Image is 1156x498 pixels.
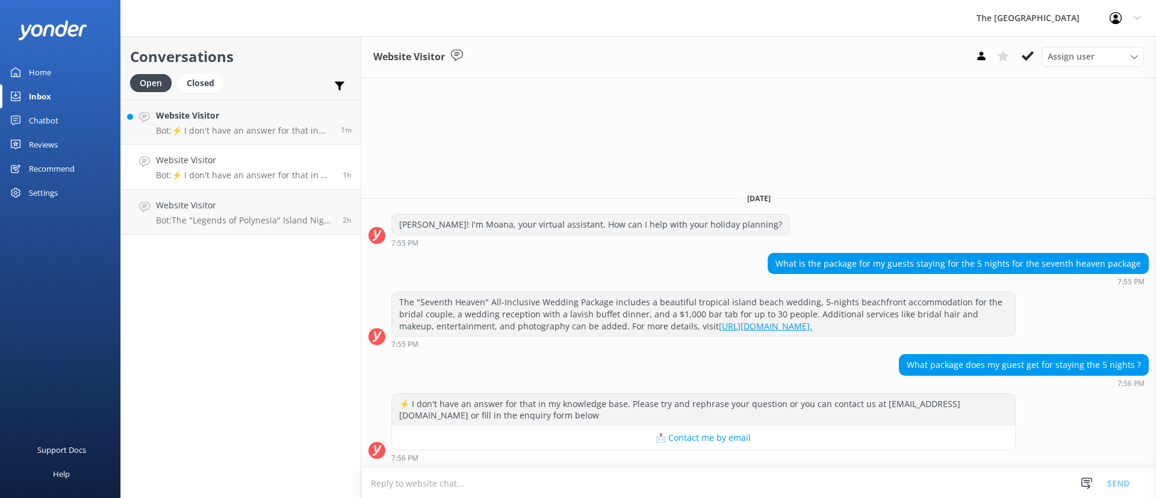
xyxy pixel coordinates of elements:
[899,379,1149,387] div: Aug 22 2025 07:56pm (UTC -10:00) Pacific/Honolulu
[121,190,361,235] a: Website VisitorBot:The "Legends of Polynesia" Island Night Umu Feast and Drum Dance Show costs $N...
[391,340,1016,348] div: Aug 22 2025 07:55pm (UTC -10:00) Pacific/Honolulu
[391,341,418,348] strong: 7:55 PM
[343,170,352,180] span: Aug 22 2025 07:56pm (UTC -10:00) Pacific/Honolulu
[29,108,58,132] div: Chatbot
[156,170,334,181] p: Bot: ⚡ I don't have an answer for that in my knowledge base. Please try and rephrase your questio...
[130,45,352,68] h2: Conversations
[391,238,790,247] div: Aug 22 2025 07:55pm (UTC -10:00) Pacific/Honolulu
[768,277,1149,285] div: Aug 22 2025 07:55pm (UTC -10:00) Pacific/Honolulu
[29,157,75,181] div: Recommend
[392,426,1015,450] button: 📩 Contact me by email
[18,20,87,40] img: yonder-white-logo.png
[121,145,361,190] a: Website VisitorBot:⚡ I don't have an answer for that in my knowledge base. Please try and rephras...
[391,455,418,462] strong: 7:56 PM
[121,99,361,145] a: Website VisitorBot:⚡ I don't have an answer for that in my knowledge base. Please try and rephras...
[391,240,418,247] strong: 7:55 PM
[343,215,352,225] span: Aug 22 2025 07:08pm (UTC -10:00) Pacific/Honolulu
[29,132,58,157] div: Reviews
[392,394,1015,426] div: ⚡ I don't have an answer for that in my knowledge base. Please try and rephrase your question or ...
[392,214,789,235] div: [PERSON_NAME]! I'm Moana, your virtual assistant. How can I help with your holiday planning?
[900,355,1148,375] div: What package does my guest get for staying the 5 nights ?
[392,292,1015,336] div: The "Seventh Heaven" All-Inclusive Wedding Package includes a beautiful tropical island beach wed...
[29,84,51,108] div: Inbox
[156,154,334,167] h4: Website Visitor
[373,49,445,65] h3: Website Visitor
[53,462,70,486] div: Help
[156,109,332,122] h4: Website Visitor
[178,74,223,92] div: Closed
[740,193,778,204] span: [DATE]
[156,199,334,212] h4: Website Visitor
[156,215,334,226] p: Bot: The "Legends of Polynesia" Island Night Umu Feast and Drum Dance Show costs $NZ 99 per adult...
[391,453,1016,462] div: Aug 22 2025 07:56pm (UTC -10:00) Pacific/Honolulu
[1117,278,1145,285] strong: 7:55 PM
[1048,50,1095,63] span: Assign user
[130,76,178,89] a: Open
[1042,47,1144,66] div: Assign User
[178,76,229,89] a: Closed
[1117,380,1145,387] strong: 7:56 PM
[719,320,812,332] a: [URL][DOMAIN_NAME].
[156,125,332,136] p: Bot: ⚡ I don't have an answer for that in my knowledge base. Please try and rephrase your questio...
[37,438,86,462] div: Support Docs
[768,254,1148,274] div: What is the package for my guests staying for the 5 nights for the seventh heaven package
[341,125,352,135] span: Aug 22 2025 09:35pm (UTC -10:00) Pacific/Honolulu
[130,74,172,92] div: Open
[29,181,58,205] div: Settings
[29,60,51,84] div: Home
